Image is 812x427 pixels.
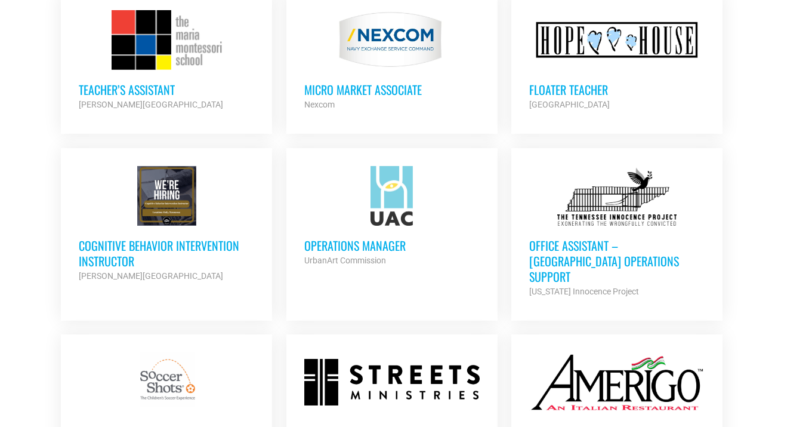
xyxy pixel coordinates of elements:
[304,256,386,265] strong: UrbanArt Commission
[529,100,610,109] strong: [GEOGRAPHIC_DATA]
[79,100,223,109] strong: [PERSON_NAME][GEOGRAPHIC_DATA]
[286,148,498,285] a: Operations Manager UrbanArt Commission
[79,271,223,281] strong: [PERSON_NAME][GEOGRAPHIC_DATA]
[79,82,254,97] h3: Teacher’s Assistant
[61,148,272,301] a: Cognitive Behavior Intervention Instructor [PERSON_NAME][GEOGRAPHIC_DATA]
[529,238,705,284] h3: Office Assistant – [GEOGRAPHIC_DATA] Operations Support
[79,238,254,269] h3: Cognitive Behavior Intervention Instructor
[511,148,723,317] a: Office Assistant – [GEOGRAPHIC_DATA] Operations Support [US_STATE] Innocence Project
[304,82,480,97] h3: Micro Market Associate
[529,287,639,296] strong: [US_STATE] Innocence Project
[304,100,335,109] strong: Nexcom
[304,238,480,253] h3: Operations Manager
[529,82,705,97] h3: Floater Teacher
